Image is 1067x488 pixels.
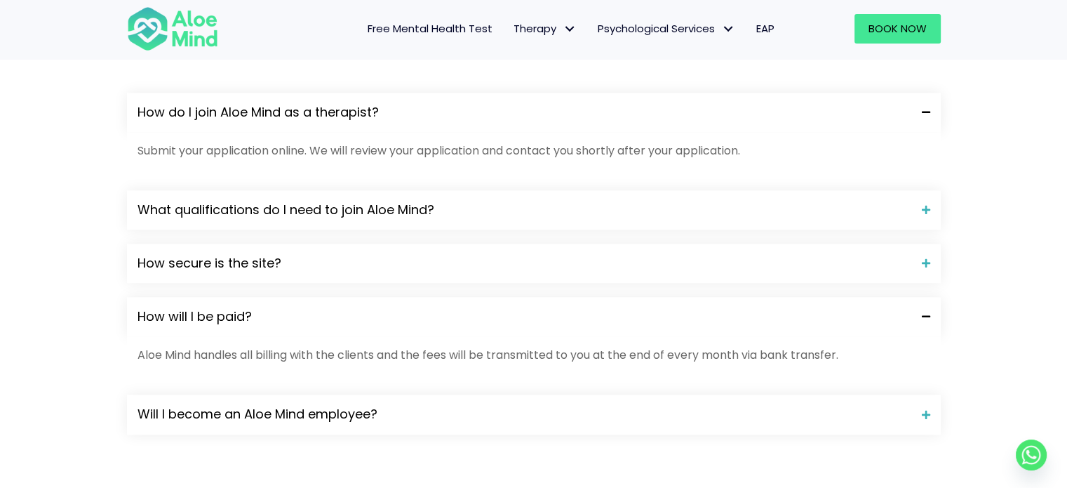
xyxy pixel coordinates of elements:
a: Psychological ServicesPsychological Services: submenu [587,14,746,44]
span: Will I become an Aloe Mind employee? [137,405,911,423]
a: Free Mental Health Test [357,14,503,44]
a: Whatsapp [1016,440,1047,470]
span: Psychological Services: submenu [718,19,739,39]
span: How secure is the site? [137,254,911,272]
span: Psychological Services [598,21,735,36]
a: Book Now [854,14,941,44]
img: Aloe mind Logo [127,6,218,52]
span: How do I join Aloe Mind as a therapist? [137,103,911,121]
a: EAP [746,14,785,44]
a: TherapyTherapy: submenu [503,14,587,44]
span: Free Mental Health Test [368,21,492,36]
span: EAP [756,21,774,36]
span: What qualifications do I need to join Aloe Mind? [137,201,911,219]
span: Therapy: submenu [560,19,580,39]
p: Aloe Mind handles all billing with the clients and the fees will be transmitted to you at the end... [137,347,930,363]
span: Therapy [514,21,577,36]
nav: Menu [236,14,785,44]
span: Book Now [868,21,927,36]
span: How will I be paid? [137,308,911,326]
p: Submit your application online. We will review your application and contact you shortly after you... [137,143,930,159]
